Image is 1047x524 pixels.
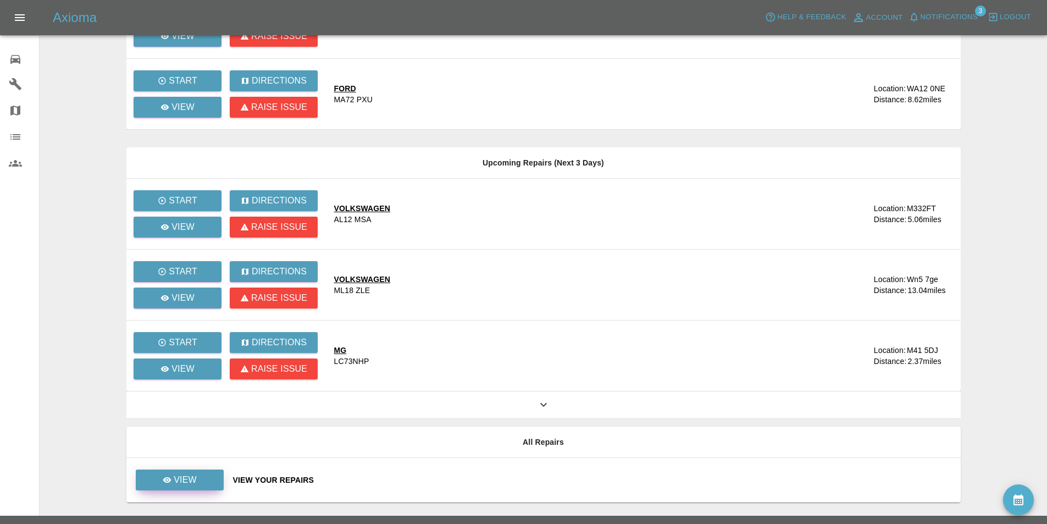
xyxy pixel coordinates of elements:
[174,473,197,487] p: View
[134,332,221,353] button: Start
[251,220,307,234] p: Raise issue
[251,30,307,43] p: Raise issue
[906,9,980,26] button: Notifications
[334,214,372,225] div: AL12 MSA
[230,190,318,211] button: Directions
[908,356,952,367] div: 2.37 miles
[171,362,195,376] p: View
[230,332,318,353] button: Directions
[921,11,978,24] span: Notifications
[135,475,224,484] a: View
[230,97,318,118] button: Raise issue
[134,288,221,308] a: View
[230,358,318,379] button: Raise issue
[169,74,197,87] p: Start
[334,345,817,367] a: MGLC73NHP
[251,291,307,305] p: Raise issue
[134,70,221,91] button: Start
[171,291,195,305] p: View
[134,261,221,282] button: Start
[251,74,306,87] p: Directions
[777,11,846,24] span: Help & Feedback
[826,345,951,367] a: Location:M41 5DJDistance:2.37miles
[126,147,961,179] th: Upcoming Repairs (Next 3 Days)
[251,265,306,278] p: Directions
[251,101,307,114] p: Raise issue
[907,203,936,214] div: M332FT
[874,345,906,356] div: Location:
[849,9,906,26] a: Account
[136,470,224,490] a: View
[171,101,195,114] p: View
[334,83,817,105] a: FORDMA72 PXU
[334,203,391,214] div: VOLKSWAGEN
[334,345,369,356] div: MG
[334,274,817,296] a: VOLKSWAGENML18 ZLE
[908,214,952,225] div: 5.06 miles
[230,261,318,282] button: Directions
[334,274,391,285] div: VOLKSWAGEN
[230,70,318,91] button: Directions
[251,336,306,349] p: Directions
[1003,484,1034,515] button: availability
[7,4,33,31] button: Open drawer
[985,9,1034,26] button: Logout
[251,194,306,207] p: Directions
[169,194,197,207] p: Start
[169,336,197,349] p: Start
[874,285,907,296] div: Distance:
[874,203,906,214] div: Location:
[907,274,938,285] div: Wn5 7ge
[826,83,951,105] a: Location:WA12 0NEDistance:8.62miles
[334,285,370,296] div: ML18 ZLE
[762,9,849,26] button: Help & Feedback
[171,220,195,234] p: View
[907,345,938,356] div: M41 5DJ
[334,83,373,94] div: FORD
[233,475,952,486] a: View Your Repairs
[874,356,907,367] div: Distance:
[334,356,369,367] div: LC73NHP
[134,97,221,118] a: View
[874,274,906,285] div: Location:
[134,190,221,211] button: Start
[230,288,318,308] button: Raise issue
[169,265,197,278] p: Start
[230,217,318,238] button: Raise issue
[251,362,307,376] p: Raise issue
[874,83,906,94] div: Location:
[334,94,373,105] div: MA72 PXU
[134,217,221,238] a: View
[826,203,951,225] a: Location:M332FTDistance:5.06miles
[975,5,986,16] span: 3
[874,94,907,105] div: Distance:
[874,214,907,225] div: Distance:
[826,274,951,296] a: Location:Wn5 7geDistance:13.04miles
[908,94,952,105] div: 8.62 miles
[334,203,817,225] a: VOLKSWAGENAL12 MSA
[134,358,221,379] a: View
[53,9,97,26] h5: Axioma
[908,285,952,296] div: 13.04 miles
[134,26,221,47] a: View
[230,26,318,47] button: Raise issue
[171,30,195,43] p: View
[866,12,903,24] span: Account
[1000,11,1031,24] span: Logout
[126,427,961,458] th: All Repairs
[907,83,945,94] div: WA12 0NE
